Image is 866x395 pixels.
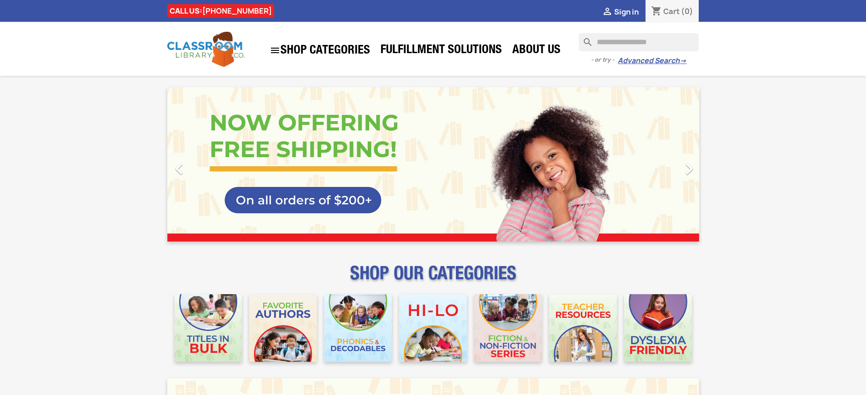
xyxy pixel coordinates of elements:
[376,42,506,60] a: Fulfillment Solutions
[167,4,274,18] div: CALL US:
[265,40,375,60] a: SHOP CATEGORIES
[681,6,693,16] span: (0)
[579,33,699,51] input: Search
[399,294,467,362] img: CLC_HiLo_Mobile.jpg
[474,294,542,362] img: CLC_Fiction_Nonfiction_Mobile.jpg
[678,158,701,180] i: 
[167,32,245,67] img: Classroom Library Company
[602,7,639,17] a:  Sign in
[167,271,699,287] p: SHOP OUR CATEGORIES
[167,87,699,242] ul: Carousel container
[602,7,613,18] i: 
[579,33,590,44] i: search
[202,6,272,16] a: [PHONE_NUMBER]
[168,158,190,180] i: 
[618,56,686,65] a: Advanced Search→
[591,55,618,64] span: - or try -
[680,56,686,65] span: →
[663,6,680,16] span: Cart
[614,7,639,17] span: Sign in
[508,42,565,60] a: About Us
[175,294,242,362] img: CLC_Bulk_Mobile.jpg
[167,87,247,242] a: Previous
[619,87,699,242] a: Next
[651,6,662,17] i: shopping_cart
[249,294,317,362] img: CLC_Favorite_Authors_Mobile.jpg
[549,294,617,362] img: CLC_Teacher_Resources_Mobile.jpg
[270,45,280,56] i: 
[324,294,392,362] img: CLC_Phonics_And_Decodables_Mobile.jpg
[624,294,692,362] img: CLC_Dyslexia_Mobile.jpg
